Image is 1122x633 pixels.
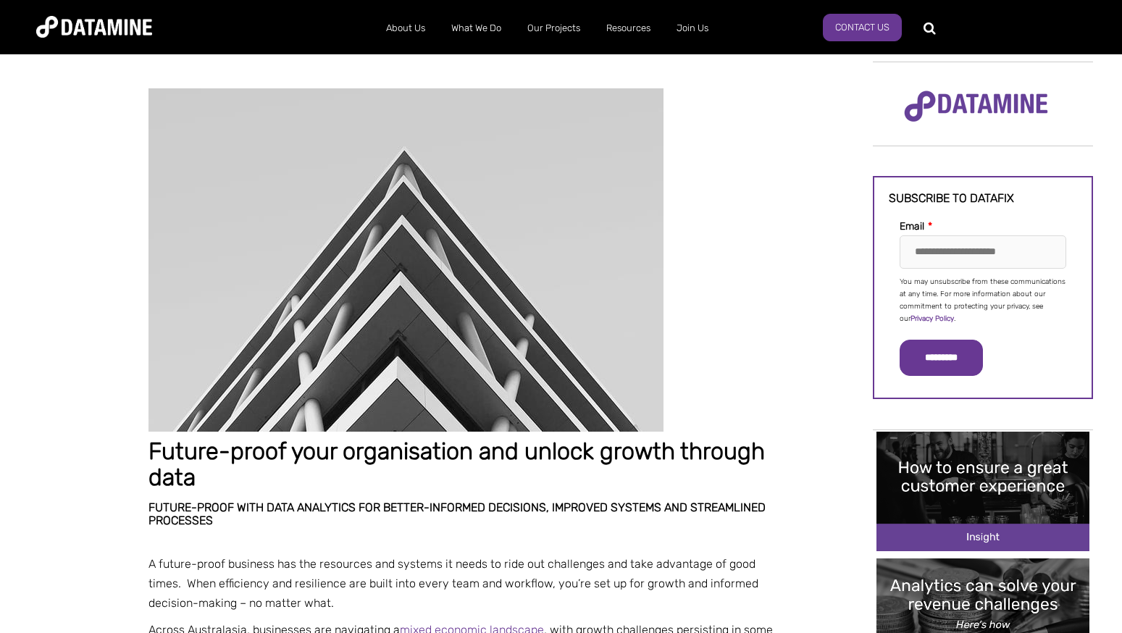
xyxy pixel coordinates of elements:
[438,9,514,47] a: What We Do
[148,501,780,527] h2: Future-proof with data analytics for better-informed decisions, improved systems and streamlined ...
[148,437,765,491] span: Future-proof your organisation and unlock growth through data
[910,314,954,323] a: Privacy Policy
[889,192,1077,205] h3: Subscribe to datafix
[148,554,780,613] p: A future-proof business has the resources and systems it needs to ride out challenges and take ad...
[593,9,663,47] a: Resources
[876,432,1089,551] img: Customer experience cover image LI res1
[373,9,438,47] a: About Us
[663,9,721,47] a: Join Us
[900,276,1066,325] p: You may unsubscribe from these communications at any time. For more information about our commitm...
[895,81,1058,132] img: Datamine Logo No Strapline - Purple
[900,220,924,232] span: Email
[514,9,593,47] a: Our Projects
[36,16,152,38] img: Datamine
[148,88,663,432] img: 20241212 Future-proof your organisation and unlock growth through data
[823,14,902,41] a: Contact Us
